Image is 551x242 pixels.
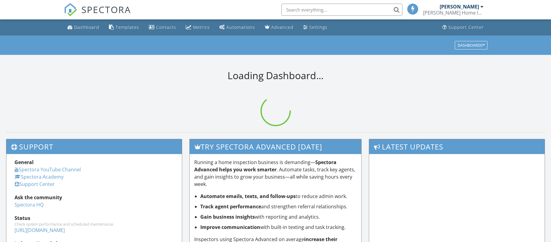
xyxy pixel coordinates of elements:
a: Settings [301,22,330,33]
div: Dashboard [74,24,99,30]
div: Ask the community [15,194,174,201]
strong: Automate emails, texts, and follow-ups [200,193,296,200]
h3: Support [6,139,182,154]
div: Check system performance and scheduled maintenance. [15,222,174,227]
a: Contacts [146,22,179,33]
p: Running a home inspection business is demanding— . Automate tasks, track key agents, and gain ins... [194,159,357,188]
a: Spectora HQ [15,201,44,208]
a: Metrics [183,22,212,33]
div: Status [15,214,174,222]
a: SPECTORA [64,8,131,21]
a: Support Center [15,181,55,187]
a: Templates [107,22,142,33]
strong: General [15,159,34,166]
strong: Improve communication [200,224,260,230]
strong: Spectora Advanced helps you work smarter [194,159,336,173]
strong: Gain business insights [200,213,255,220]
div: Support Center [448,24,484,30]
span: SPECTORA [81,3,131,16]
div: [PERSON_NAME] [440,4,479,10]
li: to reduce admin work. [200,193,357,200]
div: Advanced [271,24,294,30]
li: and strengthen referral relationships. [200,203,357,210]
a: [URL][DOMAIN_NAME] [15,227,65,234]
a: Advanced [262,22,296,33]
a: Automations (Basic) [217,22,257,33]
div: Metrics [193,24,210,30]
div: Automations [226,24,255,30]
a: Spectora YouTube Channel [15,166,81,173]
h3: Latest Updates [369,139,545,154]
a: Spectora Academy [15,173,64,180]
div: Duncan Home Inspections [423,10,484,16]
div: Settings [309,24,327,30]
li: with built-in texting and task tracking. [200,224,357,231]
a: Dashboard [65,22,102,33]
li: with reporting and analytics. [200,213,357,220]
div: Templates [116,24,139,30]
a: Support Center [440,22,486,33]
img: The Best Home Inspection Software - Spectora [64,3,77,16]
div: Dashboards [458,43,485,47]
input: Search everything... [281,4,402,16]
button: Dashboards [455,41,487,49]
strong: Track agent performance [200,203,261,210]
h3: Try spectora advanced [DATE] [190,139,362,154]
div: Contacts [156,24,176,30]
